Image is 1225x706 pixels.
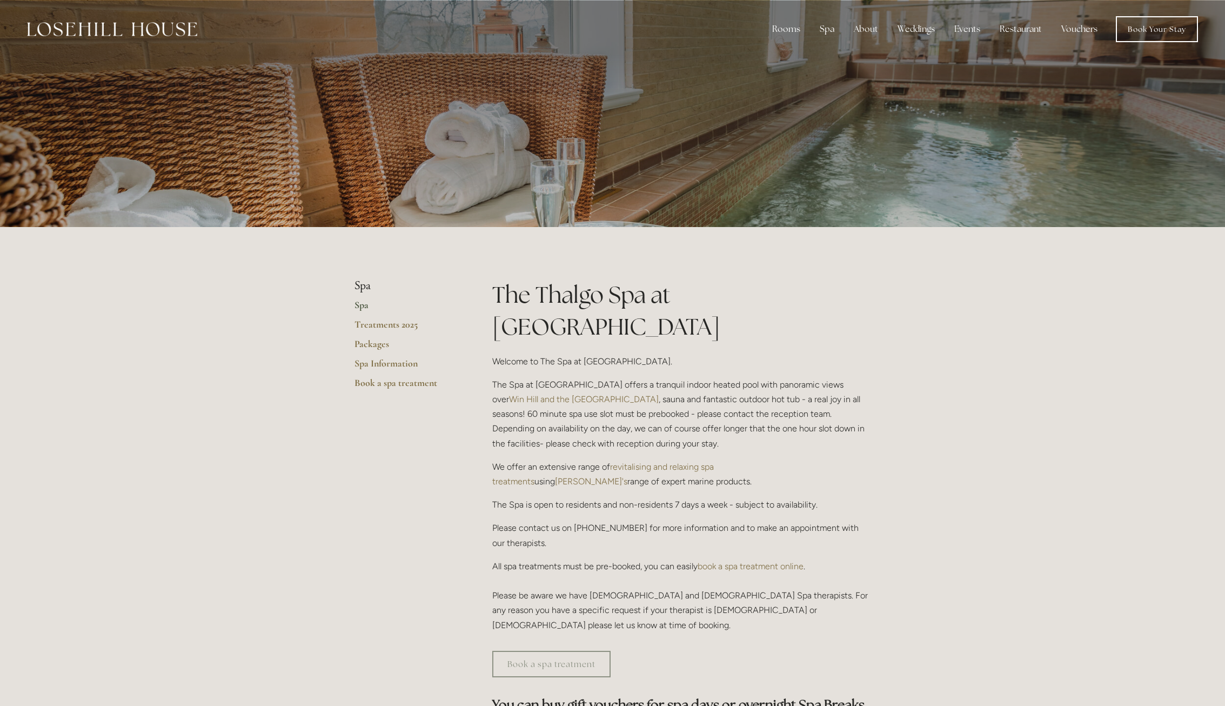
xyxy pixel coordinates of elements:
div: Events [946,18,989,40]
div: Restaurant [991,18,1050,40]
a: Book a spa treatment [354,377,458,396]
div: About [845,18,887,40]
a: Treatments 2025 [354,318,458,338]
p: Please contact us on [PHONE_NUMBER] for more information and to make an appointment with our ther... [492,521,871,550]
h1: The Thalgo Spa at [GEOGRAPHIC_DATA] [492,279,871,343]
p: The Spa at [GEOGRAPHIC_DATA] offers a tranquil indoor heated pool with panoramic views over , sau... [492,377,871,451]
a: Packages [354,338,458,357]
a: Spa [354,299,458,318]
img: Losehill House [27,22,197,36]
a: Book Your Stay [1116,16,1198,42]
div: Rooms [764,18,809,40]
div: Weddings [889,18,943,40]
li: Spa [354,279,458,293]
a: Spa Information [354,357,458,377]
p: The Spa is open to residents and non-residents 7 days a week - subject to availability. [492,497,871,512]
a: Win Hill and the [GEOGRAPHIC_DATA] [509,394,659,404]
a: [PERSON_NAME]'s [555,476,627,487]
div: Spa [811,18,843,40]
a: Vouchers [1053,18,1106,40]
p: Welcome to The Spa at [GEOGRAPHIC_DATA]. [492,354,871,369]
p: All spa treatments must be pre-booked, you can easily . Please be aware we have [DEMOGRAPHIC_DATA... [492,559,871,632]
a: book a spa treatment online [698,561,804,571]
p: We offer an extensive range of using range of expert marine products. [492,459,871,489]
a: Book a spa treatment [492,651,611,677]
